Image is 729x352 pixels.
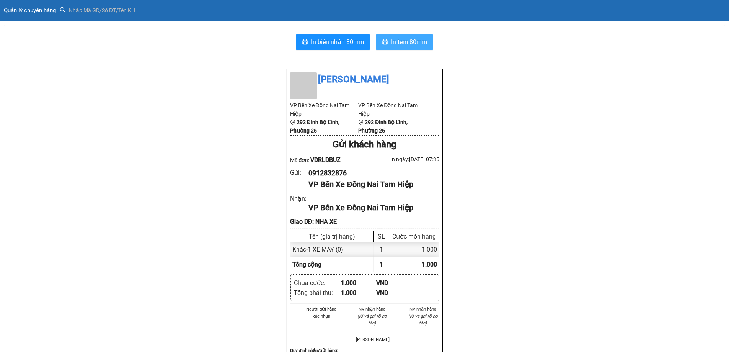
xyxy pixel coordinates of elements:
div: Gửi : [290,168,309,177]
div: VND [376,288,412,298]
span: 1 [380,261,383,268]
div: Nhận : [290,194,309,203]
div: VND [376,278,412,288]
li: VP Bến Xe Đồng Nai Tam Hiệp [290,101,359,118]
span: In biên nhận 80mm [311,37,364,47]
div: Mã đơn: [290,155,365,165]
div: Tổng phải thu : [294,288,341,298]
a: Quản lý chuyến hàng [4,7,60,13]
div: SL [376,233,387,240]
div: Chưa cước : [294,278,341,288]
span: environment [290,120,295,125]
b: 292 Đinh Bộ Lĩnh, Phường 26 [358,119,408,134]
div: 1 [374,242,389,257]
span: printer [302,39,308,46]
li: VP Bến Xe Đồng Nai Tam Hiệp [358,101,427,118]
span: Khác - 1 XE MAY (0) [292,246,343,253]
span: printer [382,39,388,46]
i: (Kí và ghi rõ họ tên) [357,313,387,326]
span: In tem 80mm [391,37,427,47]
div: In ngày: [DATE] 07:35 [365,155,439,164]
li: [PERSON_NAME] [290,72,439,87]
span: search [60,7,66,13]
div: Giao DĐ: NHA XE [290,217,439,226]
li: [PERSON_NAME] [356,336,388,343]
li: Người gửi hàng xác nhận [305,306,338,319]
button: printerIn biên nhận 80mm [296,34,370,50]
span: Quản lý chuyến hàng [4,7,60,14]
div: Cước món hàng [391,233,437,240]
div: Tên (giá trị hàng) [292,233,372,240]
div: 1.000 [389,242,439,257]
span: 1.000 [422,261,437,268]
button: printerIn tem 80mm [376,34,433,50]
span: Tổng cộng [292,261,321,268]
i: (Kí và ghi rõ họ tên) [408,313,438,326]
div: VP Bến Xe Đồng Nai Tam Hiệp [308,178,433,190]
div: 1.000 [341,278,377,288]
li: NV nhận hàng [407,306,439,313]
span: environment [358,120,364,125]
div: VP Bến Xe Đồng Nai Tam Hiệp [308,202,433,214]
div: 1.000 [341,288,377,298]
span: VDRLDBUZ [310,156,341,164]
div: Gửi khách hàng [290,138,439,152]
li: NV nhận hàng [356,306,388,313]
input: Nhập Mã GD/Số ĐT/Tên KH [69,6,149,15]
div: 0912832876 [308,168,433,178]
b: 292 Đinh Bộ Lĩnh, Phường 26 [290,119,339,134]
